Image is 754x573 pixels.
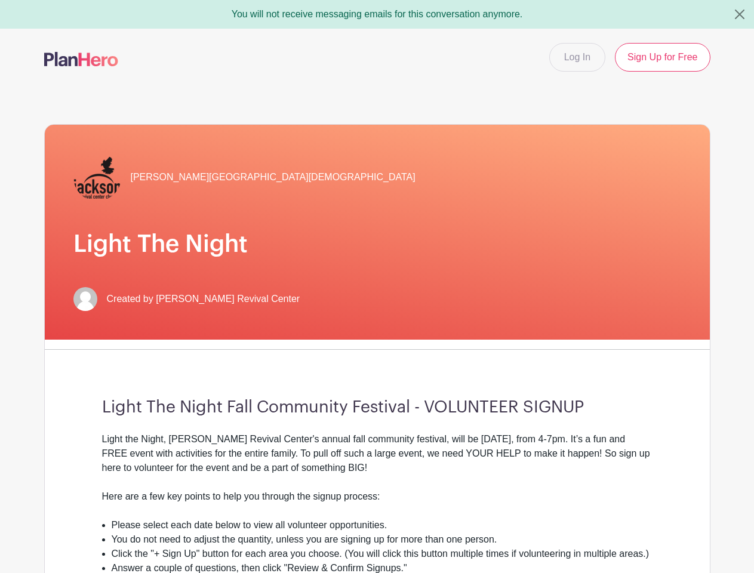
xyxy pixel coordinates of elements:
div: Light the Night, [PERSON_NAME] Revival Center's annual fall community festival, will be [DATE], f... [102,432,653,518]
span: [PERSON_NAME][GEOGRAPHIC_DATA][DEMOGRAPHIC_DATA] [131,170,416,184]
a: Log In [549,43,605,72]
img: logo-507f7623f17ff9eddc593b1ce0a138ce2505c220e1c5a4e2b4648c50719b7d32.svg [44,52,118,66]
h3: Light The Night Fall Community Festival - VOLUNTEER SIGNUP [102,398,653,418]
li: You do not need to adjust the quantity, unless you are signing up for more than one person. [112,532,653,547]
a: Sign Up for Free [615,43,710,72]
li: Click the "+ Sign Up" button for each area you choose. (You will click this button multiple times... [112,547,653,561]
img: default-ce2991bfa6775e67f084385cd625a349d9dcbb7a52a09fb2fda1e96e2d18dcdb.png [73,287,97,311]
span: Created by [PERSON_NAME] Revival Center [107,292,300,306]
li: Please select each date below to view all volunteer opportunities. [112,518,653,532]
h1: Light The Night [73,230,681,258]
img: JRC%20Vertical%20Logo.png [73,153,121,201]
